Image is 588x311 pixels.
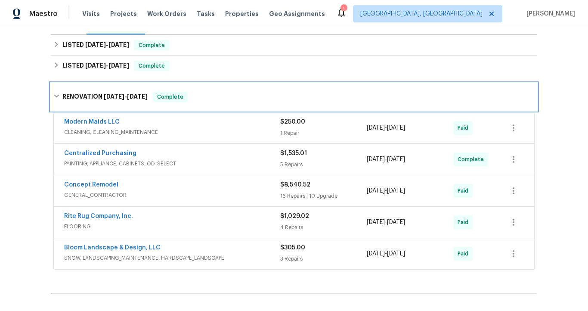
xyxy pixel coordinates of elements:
[64,119,120,125] a: Modern Maids LLC
[197,11,215,17] span: Tasks
[367,124,405,132] span: -
[108,62,129,68] span: [DATE]
[280,223,367,232] div: 4 Repairs
[64,159,280,168] span: PAINTING, APPLIANCE, CABINETS, OD_SELECT
[280,182,310,188] span: $8,540.52
[280,129,367,137] div: 1 Repair
[367,188,385,194] span: [DATE]
[340,5,347,14] div: 1
[225,9,259,18] span: Properties
[154,93,187,101] span: Complete
[85,62,129,68] span: -
[280,213,309,219] span: $1,029.02
[64,191,280,199] span: GENERAL_CONTRACTOR
[85,62,106,68] span: [DATE]
[147,9,186,18] span: Work Orders
[62,92,148,102] h6: RENOVATION
[280,119,305,125] span: $250.00
[367,249,405,258] span: -
[127,93,148,100] span: [DATE]
[51,35,537,56] div: LISTED [DATE]-[DATE]Complete
[64,182,118,188] a: Concept Remodel
[387,188,405,194] span: [DATE]
[367,218,405,227] span: -
[85,42,129,48] span: -
[367,125,385,131] span: [DATE]
[85,42,106,48] span: [DATE]
[51,56,537,76] div: LISTED [DATE]-[DATE]Complete
[29,9,58,18] span: Maestro
[367,219,385,225] span: [DATE]
[367,156,385,162] span: [DATE]
[51,83,537,111] div: RENOVATION [DATE]-[DATE]Complete
[62,61,129,71] h6: LISTED
[280,255,367,263] div: 3 Repairs
[367,187,405,195] span: -
[458,124,472,132] span: Paid
[62,40,129,50] h6: LISTED
[64,128,280,137] span: CLEANING, CLEANING_MAINTENANCE
[280,245,305,251] span: $305.00
[458,155,487,164] span: Complete
[64,254,280,262] span: SNOW, LANDSCAPING_MAINTENANCE, HARDSCAPE_LANDSCAPE
[280,160,367,169] div: 5 Repairs
[64,245,161,251] a: Bloom Landscape & Design, LLC
[280,150,307,156] span: $1,535.01
[64,150,136,156] a: Centralized Purchasing
[135,41,168,50] span: Complete
[387,125,405,131] span: [DATE]
[135,62,168,70] span: Complete
[458,187,472,195] span: Paid
[523,9,575,18] span: [PERSON_NAME]
[458,218,472,227] span: Paid
[458,249,472,258] span: Paid
[269,9,325,18] span: Geo Assignments
[367,155,405,164] span: -
[64,222,280,231] span: FLOORING
[110,9,137,18] span: Projects
[104,93,124,100] span: [DATE]
[104,93,148,100] span: -
[64,213,133,219] a: Rite Rug Company, Inc.
[280,192,367,200] div: 16 Repairs | 10 Upgrade
[82,9,100,18] span: Visits
[360,9,483,18] span: [GEOGRAPHIC_DATA], [GEOGRAPHIC_DATA]
[108,42,129,48] span: [DATE]
[367,251,385,257] span: [DATE]
[387,251,405,257] span: [DATE]
[387,219,405,225] span: [DATE]
[387,156,405,162] span: [DATE]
